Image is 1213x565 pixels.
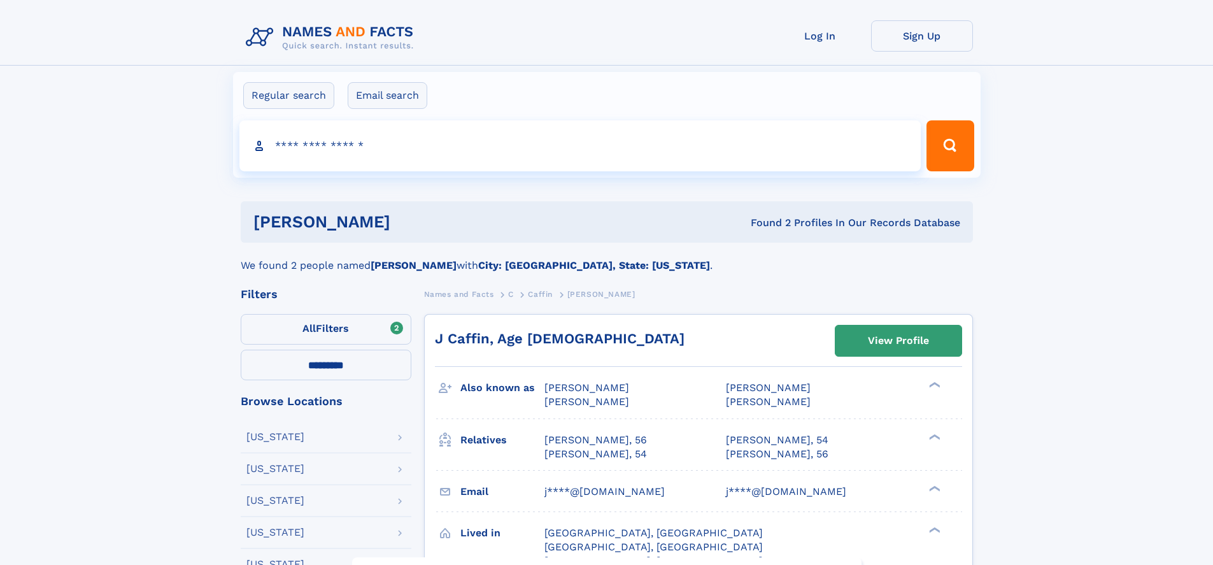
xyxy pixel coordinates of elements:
[926,484,941,492] div: ❯
[241,243,973,273] div: We found 2 people named with .
[544,396,629,408] span: [PERSON_NAME]
[926,526,941,534] div: ❯
[241,314,411,345] label: Filters
[544,433,647,447] a: [PERSON_NAME], 56
[435,331,685,347] a: J Caffin, Age [DEMOGRAPHIC_DATA]
[544,541,763,553] span: [GEOGRAPHIC_DATA], [GEOGRAPHIC_DATA]
[246,432,304,442] div: [US_STATE]
[926,433,941,441] div: ❯
[460,429,544,451] h3: Relatives
[508,290,514,299] span: C
[726,433,828,447] a: [PERSON_NAME], 54
[424,286,494,302] a: Names and Facts
[348,82,427,109] label: Email search
[508,286,514,302] a: C
[926,120,974,171] button: Search Button
[528,290,553,299] span: Caffin
[460,481,544,503] h3: Email
[241,289,411,300] div: Filters
[726,447,828,461] a: [PERSON_NAME], 56
[926,381,941,389] div: ❯
[239,120,921,171] input: search input
[246,464,304,474] div: [US_STATE]
[241,20,424,55] img: Logo Names and Facts
[871,20,973,52] a: Sign Up
[835,325,961,356] a: View Profile
[567,290,635,299] span: [PERSON_NAME]
[544,527,763,539] span: [GEOGRAPHIC_DATA], [GEOGRAPHIC_DATA]
[243,82,334,109] label: Regular search
[544,447,647,461] a: [PERSON_NAME], 54
[528,286,553,302] a: Caffin
[460,522,544,544] h3: Lived in
[544,382,629,394] span: [PERSON_NAME]
[246,496,304,506] div: [US_STATE]
[769,20,871,52] a: Log In
[460,377,544,399] h3: Also known as
[241,396,411,407] div: Browse Locations
[246,527,304,538] div: [US_STATE]
[726,382,811,394] span: [PERSON_NAME]
[571,216,960,230] div: Found 2 Profiles In Our Records Database
[302,322,316,334] span: All
[371,259,457,271] b: [PERSON_NAME]
[868,326,929,355] div: View Profile
[253,214,571,230] h1: [PERSON_NAME]
[478,259,710,271] b: City: [GEOGRAPHIC_DATA], State: [US_STATE]
[726,396,811,408] span: [PERSON_NAME]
